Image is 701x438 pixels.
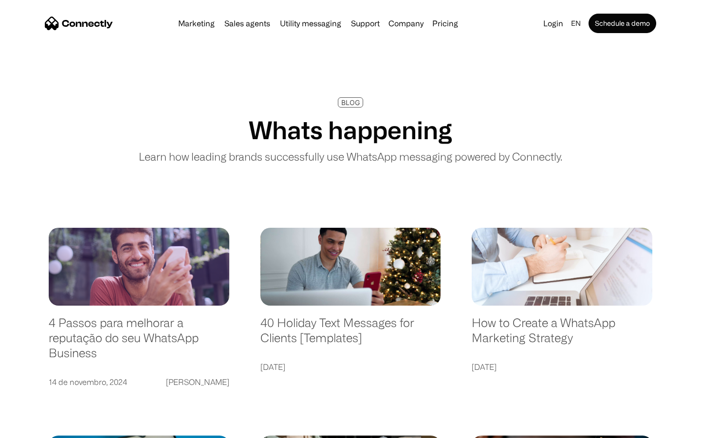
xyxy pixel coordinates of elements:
a: 40 Holiday Text Messages for Clients [Templates] [260,315,441,355]
div: [DATE] [260,360,285,374]
a: Login [539,17,567,30]
aside: Language selected: English [10,421,58,435]
a: Marketing [174,19,219,27]
h1: Whats happening [249,115,452,145]
div: Company [388,17,424,30]
ul: Language list [19,421,58,435]
a: Sales agents [221,19,274,27]
a: 4 Passos para melhorar a reputação do seu WhatsApp Business [49,315,229,370]
div: BLOG [341,99,360,106]
div: 14 de novembro, 2024 [49,375,127,389]
p: Learn how leading brands successfully use WhatsApp messaging powered by Connectly. [139,148,562,164]
div: [PERSON_NAME] [166,375,229,389]
a: Schedule a demo [589,14,656,33]
div: en [571,17,581,30]
a: How to Create a WhatsApp Marketing Strategy [472,315,652,355]
a: Utility messaging [276,19,345,27]
a: Pricing [428,19,462,27]
a: Support [347,19,384,27]
div: [DATE] [472,360,497,374]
